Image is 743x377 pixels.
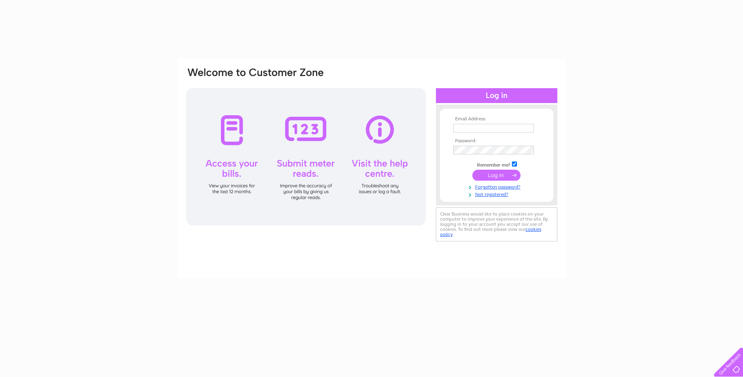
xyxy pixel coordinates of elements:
[453,190,542,198] a: Not registered?
[436,207,557,241] div: Clear Business would like to place cookies on your computer to improve your experience of the sit...
[451,116,542,122] th: Email Address:
[451,160,542,168] td: Remember me?
[440,227,541,237] a: cookies policy
[453,183,542,190] a: Forgotten password?
[472,170,521,181] input: Submit
[451,138,542,144] th: Password:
